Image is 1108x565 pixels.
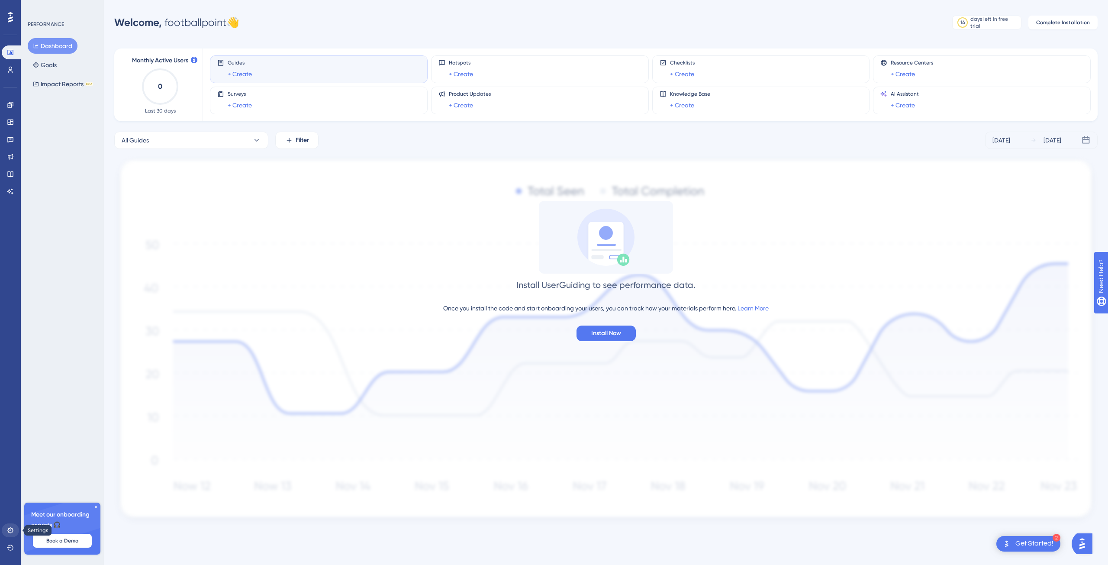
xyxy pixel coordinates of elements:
[275,132,319,149] button: Filter
[33,534,92,548] button: Book a Demo
[85,82,93,86] div: BETA
[114,156,1098,525] img: 1ec67ef948eb2d50f6bf237e9abc4f97.svg
[228,100,252,110] a: + Create
[114,16,162,29] span: Welcome,
[891,59,933,66] span: Resource Centers
[1028,16,1098,29] button: Complete Installation
[891,100,915,110] a: + Create
[20,2,54,13] span: Need Help?
[449,59,473,66] span: Hotspots
[28,57,62,73] button: Goals
[158,82,162,90] text: 0
[46,537,78,544] span: Book a Demo
[228,59,252,66] span: Guides
[670,59,695,66] span: Checklists
[296,135,309,145] span: Filter
[960,19,965,26] div: 14
[114,132,268,149] button: All Guides
[443,303,769,313] div: Once you install the code and start onboarding your users, you can track how your materials perfo...
[28,21,64,28] div: PERFORMANCE
[132,55,188,66] span: Monthly Active Users
[1002,539,1012,549] img: launcher-image-alternative-text
[28,76,98,92] button: Impact ReportsBETA
[591,328,621,339] span: Install Now
[228,90,252,97] span: Surveys
[891,69,915,79] a: + Create
[31,510,93,530] span: Meet our onboarding experts 🎧
[1072,531,1098,557] iframe: UserGuiding AI Assistant Launcher
[1036,19,1090,26] span: Complete Installation
[670,69,694,79] a: + Create
[577,326,636,341] button: Install Now
[122,135,149,145] span: All Guides
[228,69,252,79] a: + Create
[670,90,710,97] span: Knowledge Base
[114,16,239,29] div: footballpoint 👋
[970,16,1018,29] div: days left in free trial
[891,90,919,97] span: AI Assistant
[738,305,769,312] a: Learn More
[996,536,1060,552] div: Open Get Started! checklist, remaining modules: 2
[992,135,1010,145] div: [DATE]
[1044,135,1061,145] div: [DATE]
[516,279,696,291] div: Install UserGuiding to see performance data.
[449,69,473,79] a: + Create
[1053,534,1060,542] div: 2
[1015,539,1053,549] div: Get Started!
[28,38,77,54] button: Dashboard
[449,90,491,97] span: Product Updates
[449,100,473,110] a: + Create
[670,100,694,110] a: + Create
[145,107,176,114] span: Last 30 days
